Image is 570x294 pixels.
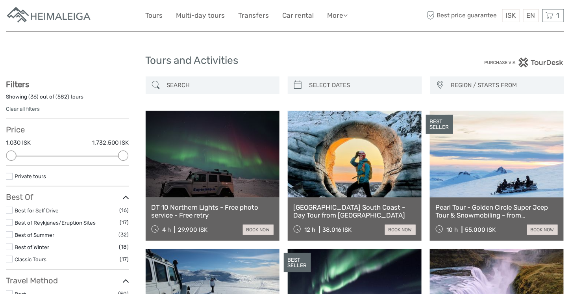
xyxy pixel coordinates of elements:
[484,58,564,67] img: PurchaseViaTourDesk.png
[447,226,458,233] span: 10 h
[426,115,453,134] div: BEST SELLER
[15,220,96,226] a: Best of Reykjanes/Eruption Sites
[15,244,49,250] a: Best of Winter
[425,9,501,22] span: Best price guarantee
[11,14,89,20] p: We're away right now. Please check back later!
[328,10,348,21] a: More
[506,11,516,19] span: ISK
[30,93,37,100] label: 36
[176,10,225,21] a: Multi-day tours
[527,225,558,235] a: book now
[15,232,54,238] a: Best of Summer
[91,12,100,22] button: Open LiveChat chat widget
[6,139,31,147] label: 1.030 ISK
[436,203,558,220] a: Pearl Tour - Golden Circle Super Jeep Tour & Snowmobiling - from [GEOGRAPHIC_DATA]
[93,139,129,147] label: 1.732.500 ISK
[152,203,274,220] a: DT 10 Northern Lights - Free photo service - Free retry
[283,10,314,21] a: Car rental
[146,10,163,21] a: Tours
[448,79,561,92] button: REGION / STARTS FROM
[6,276,129,285] h3: Travel Method
[15,207,59,214] a: Best for Self Drive
[119,242,129,251] span: (18)
[465,226,496,233] div: 55.000 ISK
[385,225,416,235] a: book now
[15,256,46,262] a: Classic Tours
[306,78,418,92] input: SELECT DATES
[120,206,129,215] span: (16)
[239,10,269,21] a: Transfers
[6,106,40,112] a: Clear all filters
[164,78,276,92] input: SEARCH
[6,6,93,25] img: Apartments in Reykjavik
[57,93,67,100] label: 582
[6,125,129,134] h3: Price
[243,225,274,235] a: book now
[305,226,316,233] span: 12 h
[6,93,129,105] div: Showing ( ) out of ( ) tours
[523,9,539,22] div: EN
[162,226,171,233] span: 4 h
[120,218,129,227] span: (17)
[178,226,207,233] div: 29.900 ISK
[284,253,311,273] div: BEST SELLER
[294,203,416,220] a: [GEOGRAPHIC_DATA] South Coast - Day Tour from [GEOGRAPHIC_DATA]
[119,230,129,239] span: (32)
[146,54,425,67] h1: Tours and Activities
[15,173,46,179] a: Private tours
[323,226,352,233] div: 38.016 ISK
[120,255,129,264] span: (17)
[555,11,561,19] span: 1
[6,80,29,89] strong: Filters
[6,192,129,202] h3: Best Of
